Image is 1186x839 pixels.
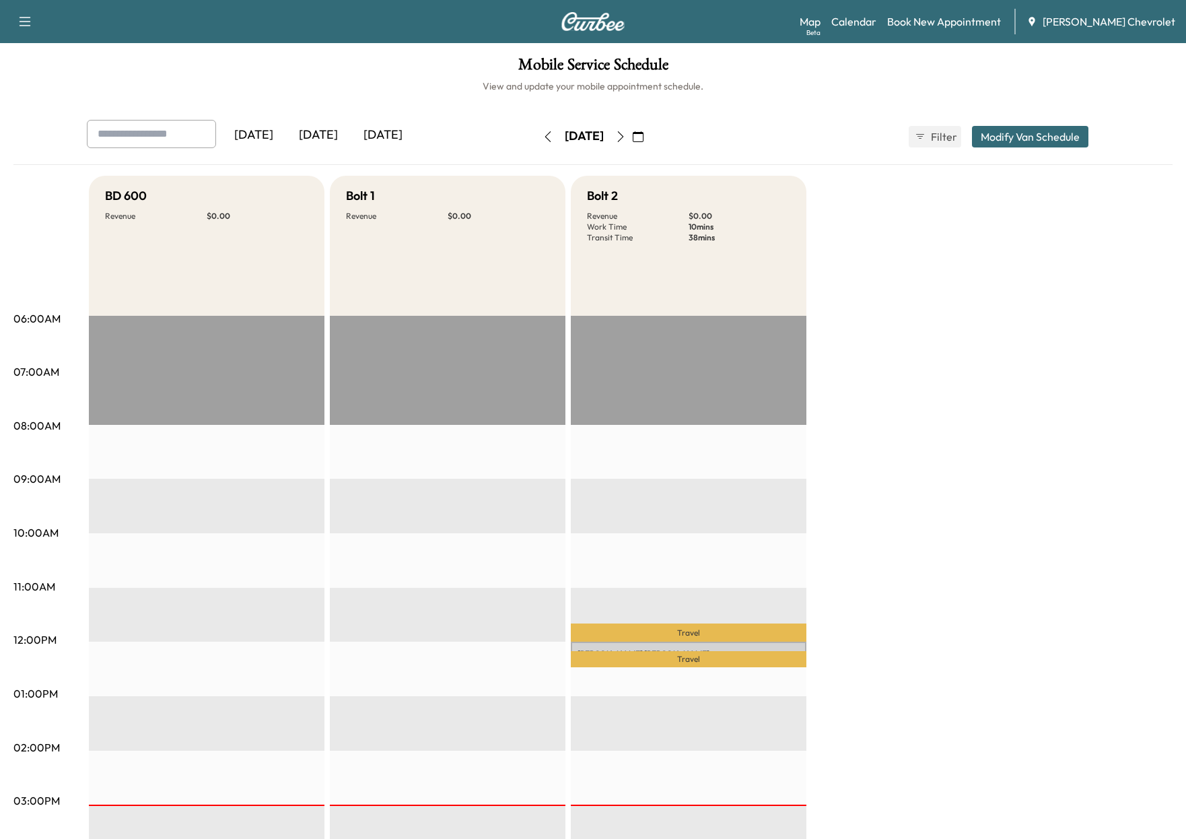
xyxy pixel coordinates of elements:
p: $ 0.00 [448,211,549,222]
p: 09:00AM [13,471,61,487]
p: 12:00PM [13,632,57,648]
div: [DATE] [565,128,604,145]
img: Curbee Logo [561,12,625,31]
h5: BD 600 [105,187,147,205]
button: Modify Van Schedule [972,126,1088,147]
p: 02:00PM [13,739,60,756]
p: [PERSON_NAME] [PERSON_NAME] [578,648,800,659]
p: 06:00AM [13,310,61,327]
p: Travel [571,624,806,642]
a: MapBeta [800,13,821,30]
div: Beta [806,28,821,38]
div: [DATE] [221,120,286,151]
p: 01:00PM [13,685,58,702]
h6: View and update your mobile appointment schedule. [13,79,1173,93]
div: [DATE] [286,120,351,151]
a: Book New Appointment [887,13,1001,30]
span: Filter [931,129,955,145]
p: 11:00AM [13,578,55,595]
p: Revenue [346,211,448,222]
p: 38 mins [689,232,790,243]
a: Calendar [831,13,876,30]
h1: Mobile Service Schedule [13,57,1173,79]
p: 10 mins [689,222,790,232]
p: 03:00PM [13,793,60,809]
div: [DATE] [351,120,415,151]
p: Revenue [105,211,207,222]
h5: Bolt 1 [346,187,375,205]
p: $ 0.00 [689,211,790,222]
p: Work Time [587,222,689,232]
button: Filter [909,126,961,147]
h5: Bolt 2 [587,187,618,205]
p: Travel [571,651,806,667]
span: [PERSON_NAME] Chevrolet [1043,13,1175,30]
p: 07:00AM [13,364,59,380]
p: Revenue [587,211,689,222]
p: Transit Time [587,232,689,243]
p: 08:00AM [13,417,61,434]
p: $ 0.00 [207,211,308,222]
p: 10:00AM [13,525,59,541]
